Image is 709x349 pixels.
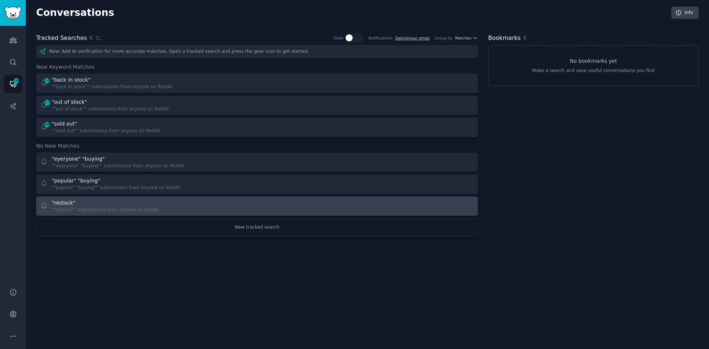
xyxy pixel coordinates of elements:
[333,35,343,41] div: Stats
[455,35,478,41] button: Matches
[44,122,51,127] span: 88
[36,153,478,172] a: "eyeryone" "buying"""eyeryone" "buying"" submissions from anyone on Reddit
[4,7,21,20] img: GummySearch logo
[36,196,478,216] a: "restock"""restock"" submissions from anyone on Reddit
[435,35,452,41] div: Group by
[52,177,100,185] div: "popular" "buying"
[523,35,527,41] span: 0
[36,218,478,237] a: New tracked search
[369,35,393,41] div: Notifications
[671,7,699,19] a: Info
[4,75,22,93] a: 159
[13,78,20,83] span: 159
[455,35,472,41] span: Matches
[36,96,478,115] a: 57"out of stock"""out of stock"" submissions from anyone on Reddit
[52,128,160,134] div: ""sold out"" submissions from anyone on Reddit
[36,45,478,58] div: New: Add AI verification for more accurate matches. Open a tracked search and press the gear icon...
[52,163,185,170] div: ""eyeryone" "buying"" submissions from anyone on Reddit
[36,34,87,43] h2: Tracked Searches
[532,68,655,74] div: Make a search and save useful conversations you find
[52,207,159,213] div: ""restock"" submissions from anyone on Reddit
[488,45,699,86] a: No bookmarks yetMake a search and save useful conversations you find
[52,106,169,113] div: ""out of stock"" submissions from anyone on Reddit
[52,76,90,84] div: "back in stock"
[36,142,79,150] span: No New Matches
[570,57,617,65] h3: No bookmarks yet
[36,174,478,194] a: "popular" "buying"""popular" "buying"" submissions from anyone on Reddit
[89,34,93,42] span: 6
[52,120,77,128] div: "sold out"
[52,84,172,90] div: ""back in stock"" submissions from anyone on Reddit
[52,199,75,207] div: "restock"
[36,63,95,71] span: New Keyword Matches
[44,100,51,105] span: 57
[395,36,429,40] a: Dailytoyour email
[36,117,478,137] a: 88"sold out"""sold out"" submissions from anyone on Reddit
[488,34,521,43] h2: Bookmarks
[36,7,114,19] h2: Conversations
[52,98,87,106] div: "out of stock"
[44,78,51,83] span: 14
[36,73,478,93] a: 14"back in stock"""back in stock"" submissions from anyone on Reddit
[52,155,105,163] div: "eyeryone" "buying"
[52,185,181,191] div: ""popular" "buying"" submissions from anyone on Reddit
